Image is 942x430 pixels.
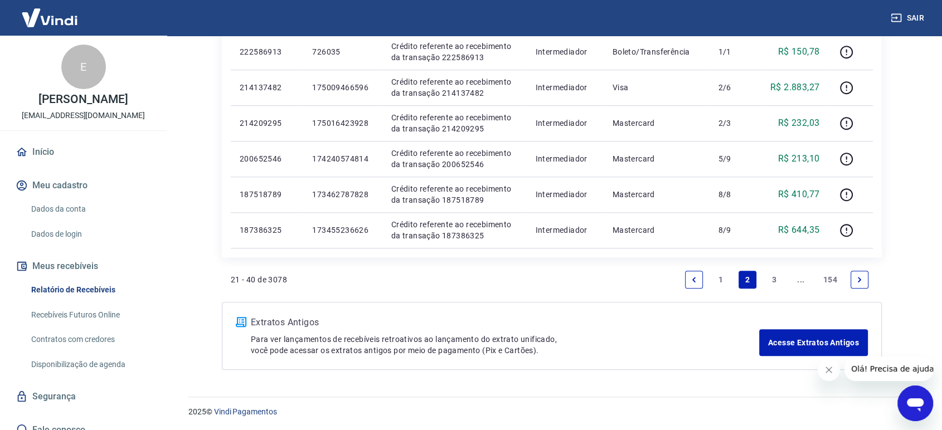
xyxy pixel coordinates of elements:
p: Mastercard [613,189,701,200]
ul: Pagination [681,266,873,293]
p: 187386325 [240,224,294,236]
p: Intermediador [535,189,594,200]
a: Recebíveis Futuros Online [27,304,153,326]
p: Intermediador [535,224,594,236]
p: 187518789 [240,189,294,200]
p: 21 - 40 de 3078 [231,274,287,285]
p: 8/9 [718,224,751,236]
a: Next page [851,271,868,289]
p: R$ 232,03 [778,116,820,130]
p: 214209295 [240,118,294,129]
p: Crédito referente ao recebimento da transação 187386325 [391,219,518,241]
p: Mastercard [613,118,701,129]
img: ícone [236,317,246,327]
a: Jump forward [792,271,810,289]
p: R$ 2.883,27 [770,81,819,94]
p: Crédito referente ao recebimento da transação 214137482 [391,76,518,99]
p: Para ver lançamentos de recebíveis retroativos ao lançamento do extrato unificado, você pode aces... [251,334,759,356]
p: Visa [613,82,701,93]
p: [EMAIL_ADDRESS][DOMAIN_NAME] [22,110,145,121]
a: Início [13,140,153,164]
p: Mastercard [613,153,701,164]
img: Vindi [13,1,86,35]
a: Vindi Pagamentos [214,407,277,416]
p: 5/9 [718,153,751,164]
p: R$ 410,77 [778,188,820,201]
p: Intermediador [535,82,594,93]
p: [PERSON_NAME] [38,94,128,105]
p: 726035 [312,46,373,57]
p: Intermediador [535,118,594,129]
a: Page 3 [765,271,783,289]
p: Boleto/Transferência [613,46,701,57]
iframe: Botão para abrir a janela de mensagens [897,385,933,421]
a: Segurança [13,384,153,409]
p: 173462787828 [312,189,373,200]
p: 214137482 [240,82,294,93]
a: Page 1 [712,271,730,289]
p: 2025 © [188,406,915,418]
a: Contratos com credores [27,328,153,351]
a: Previous page [685,271,703,289]
p: 1/1 [718,46,751,57]
p: 175016423928 [312,118,373,129]
a: Disponibilização de agenda [27,353,153,376]
p: 173455236626 [312,224,373,236]
p: Crédito referente ao recebimento da transação 200652546 [391,148,518,170]
p: Intermediador [535,153,594,164]
p: 2/6 [718,82,751,93]
p: 200652546 [240,153,294,164]
p: Crédito referente ao recebimento da transação 187518789 [391,183,518,206]
div: E [61,45,106,89]
p: Mastercard [613,224,701,236]
a: Page 2 is your current page [739,271,756,289]
p: R$ 644,35 [778,223,820,237]
p: 174240574814 [312,153,373,164]
p: R$ 213,10 [778,152,820,165]
a: Dados de login [27,223,153,246]
p: 175009466596 [312,82,373,93]
p: Intermediador [535,46,594,57]
p: Extratos Antigos [251,316,759,329]
a: Dados da conta [27,198,153,221]
p: Crédito referente ao recebimento da transação 222586913 [391,41,518,63]
a: Page 154 [819,271,842,289]
p: 2/3 [718,118,751,129]
p: 222586913 [240,46,294,57]
p: Crédito referente ao recebimento da transação 214209295 [391,112,518,134]
p: 8/8 [718,189,751,200]
button: Meus recebíveis [13,254,153,278]
p: R$ 150,78 [778,45,820,58]
a: Relatório de Recebíveis [27,278,153,301]
iframe: Mensagem da empresa [844,356,933,381]
button: Sair [888,8,929,28]
span: Olá! Precisa de ajuda? [7,8,94,17]
button: Meu cadastro [13,173,153,198]
iframe: Fechar mensagem [818,359,840,381]
a: Acesse Extratos Antigos [759,329,868,356]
